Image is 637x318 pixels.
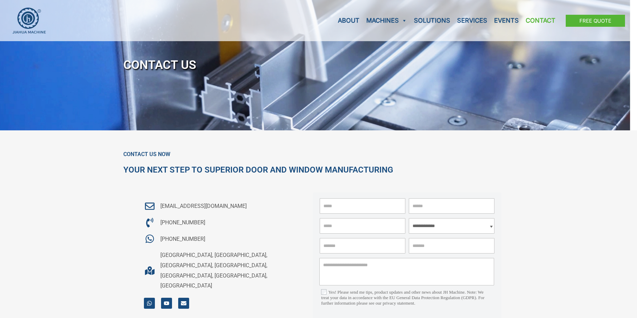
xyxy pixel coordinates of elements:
[409,238,494,254] input: Country
[159,201,247,211] span: [EMAIL_ADDRESS][DOMAIN_NAME]
[159,250,289,291] span: [GEOGRAPHIC_DATA], [GEOGRAPHIC_DATA], [GEOGRAPHIC_DATA], [GEOGRAPHIC_DATA], [GEOGRAPHIC_DATA], [G...
[159,217,205,228] span: [PHONE_NUMBER]
[159,234,205,244] span: [PHONE_NUMBER]
[123,165,514,175] h2: Your Next Step to Superior Door and Window Manufacturing
[321,289,327,295] input: Yes! Please send me tips, product updates and other news about JH Machine. Note: We treat your da...
[144,201,289,211] a: [EMAIL_ADDRESS][DOMAIN_NAME]
[320,198,405,214] input: *Name
[12,7,46,34] img: JH Aluminium Window & Door Processing Machines
[123,54,514,76] h1: CONTACT US
[320,238,405,254] input: Company
[566,15,625,27] a: Free Quote
[144,234,289,244] a: [PHONE_NUMBER]
[123,151,514,158] h6: Contact Us Now
[320,218,405,234] input: Phone
[409,198,494,214] input: *Email
[319,258,494,285] textarea: Please enter message here
[409,218,494,234] select: *Machine Type
[321,290,489,306] label: Yes! Please send me tips, product updates and other news about JH Machine. Note: We treat your da...
[144,217,289,228] a: [PHONE_NUMBER]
